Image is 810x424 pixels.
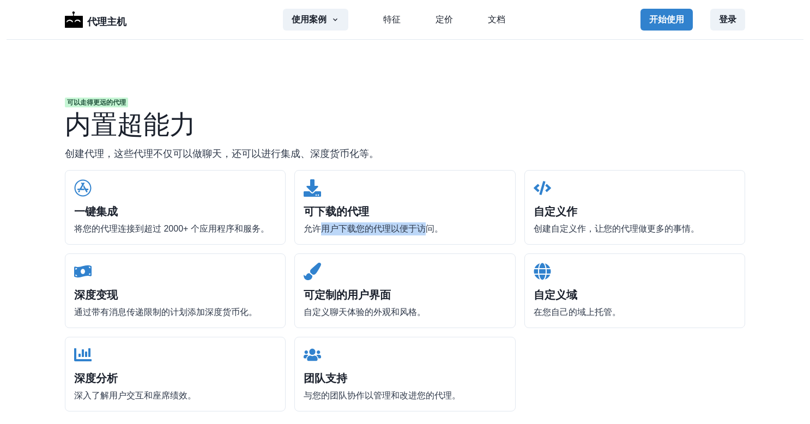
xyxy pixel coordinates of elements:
h2: 自定义作 [534,205,736,218]
span: 可以走得更远的代理 [65,98,128,107]
h2: 团队支持 [304,372,506,385]
h2: 可下载的代理 [304,205,506,218]
p: 自定义聊天体验的外观和风格。 [304,306,506,319]
button: 登录 [710,9,745,31]
h2: 自定义域 [534,288,736,301]
p: 将您的代理连接到超过 2000+ 个应用程序和服务。 [74,222,276,235]
button: 开始使用 [640,9,693,31]
p: 通过带有消息传递限制的计划添加深度货币化。 [74,306,276,319]
h1: 内置超能力 [65,112,745,138]
h2: 深度分析 [74,372,276,385]
p: 在您自己的域上托管。 [534,306,736,319]
p: 深入了解用户交互和座席绩效。 [74,389,276,402]
p: 代理主机 [87,10,126,29]
h2: 深度变现 [74,288,276,301]
a: 商标代理主机 [65,10,126,29]
a: 特征 [383,13,401,26]
a: 定价 [436,13,453,26]
button: 使用案例 [283,9,348,31]
p: 允许用户下载您的代理以便于访问。 [304,222,506,235]
p: 与您的团队协作以管理和改进您的代理。 [304,389,506,402]
p: 创建自定义作，让您的代理做更多的事情。 [534,222,736,235]
h2: 可定制的用户界面 [304,288,506,301]
h2: 一键集成 [74,205,276,218]
p: 创建代理，这些代理不仅可以做聊天，还可以进行集成、深度货币化等。 [65,147,745,161]
a: 文档 [488,13,505,26]
img: 商标 [65,11,83,28]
